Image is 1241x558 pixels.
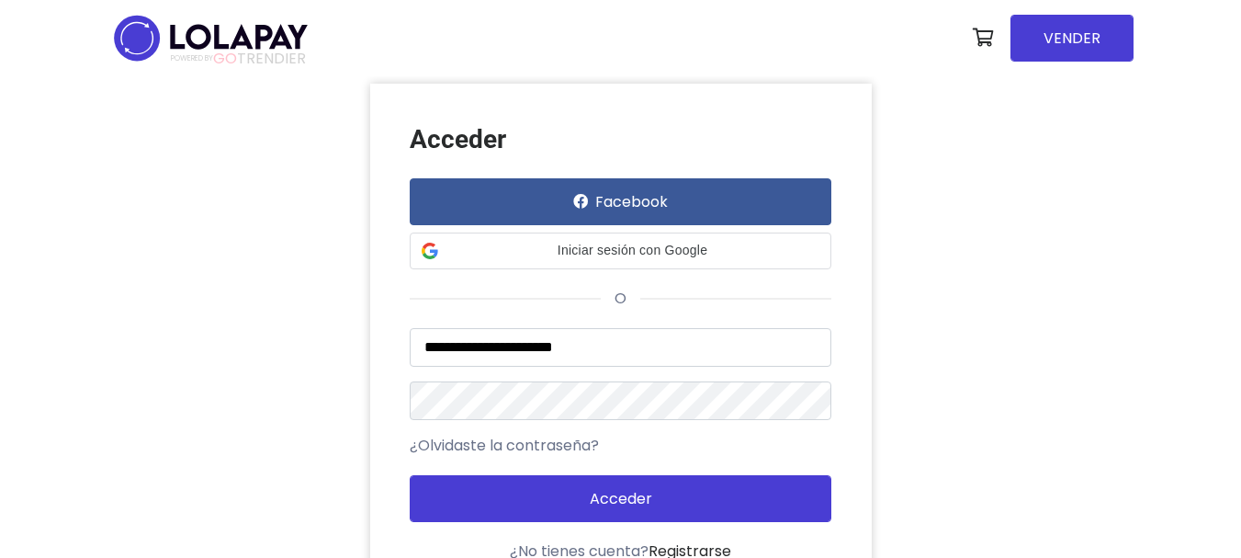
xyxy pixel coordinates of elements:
[446,241,819,260] span: Iniciar sesión con Google
[410,435,599,457] a: ¿Olvidaste la contraseña?
[171,51,306,67] span: TRENDIER
[410,178,831,225] button: Facebook
[213,48,237,69] span: GO
[410,233,831,269] div: Iniciar sesión con Google
[171,53,213,63] span: POWERED BY
[410,124,831,155] h3: Acceder
[108,9,313,67] img: logo
[410,475,831,522] button: Acceder
[601,288,640,309] span: o
[1010,15,1134,62] a: VENDER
